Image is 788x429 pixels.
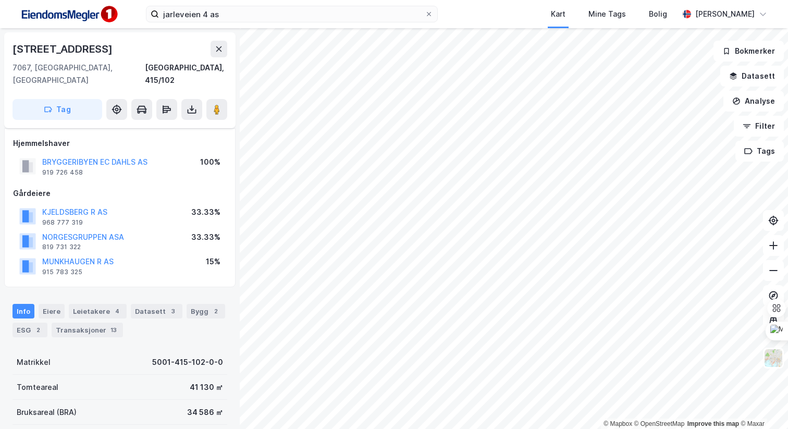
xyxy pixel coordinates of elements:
[152,356,223,369] div: 5001-415-102-0-0
[17,356,51,369] div: Matrikkel
[13,187,227,200] div: Gårdeiere
[200,156,220,168] div: 100%
[736,379,788,429] div: Kontrollprogram for chat
[190,381,223,394] div: 41 130 ㎡
[42,168,83,177] div: 919 726 458
[17,3,121,26] img: F4PB6Px+NJ5v8B7XTbfpPpyloAAAAASUVORK5CYII=
[735,141,784,162] button: Tags
[13,99,102,120] button: Tag
[52,323,123,337] div: Transaksjoner
[588,8,626,20] div: Mine Tags
[187,406,223,419] div: 34 586 ㎡
[39,304,65,318] div: Eiere
[649,8,667,20] div: Bolig
[634,420,685,427] a: OpenStreetMap
[551,8,565,20] div: Kart
[42,243,81,251] div: 819 731 322
[713,41,784,62] button: Bokmerker
[13,304,34,318] div: Info
[159,6,425,22] input: Søk på adresse, matrikkel, gårdeiere, leietakere eller personer
[42,268,82,276] div: 915 783 325
[13,41,115,57] div: [STREET_ADDRESS]
[736,379,788,429] iframe: Chat Widget
[723,91,784,112] button: Analyse
[187,304,225,318] div: Bygg
[687,420,739,427] a: Improve this map
[191,206,220,218] div: 33.33%
[42,218,83,227] div: 968 777 319
[17,406,77,419] div: Bruksareal (BRA)
[13,137,227,150] div: Hjemmelshaver
[695,8,755,20] div: [PERSON_NAME]
[69,304,127,318] div: Leietakere
[145,62,227,87] div: [GEOGRAPHIC_DATA], 415/102
[17,381,58,394] div: Tomteareal
[13,62,145,87] div: 7067, [GEOGRAPHIC_DATA], [GEOGRAPHIC_DATA]
[108,325,119,335] div: 13
[734,116,784,137] button: Filter
[191,231,220,243] div: 33.33%
[764,348,783,368] img: Z
[131,304,182,318] div: Datasett
[112,306,122,316] div: 4
[33,325,43,335] div: 2
[206,255,220,268] div: 15%
[720,66,784,87] button: Datasett
[168,306,178,316] div: 3
[211,306,221,316] div: 2
[13,323,47,337] div: ESG
[604,420,632,427] a: Mapbox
